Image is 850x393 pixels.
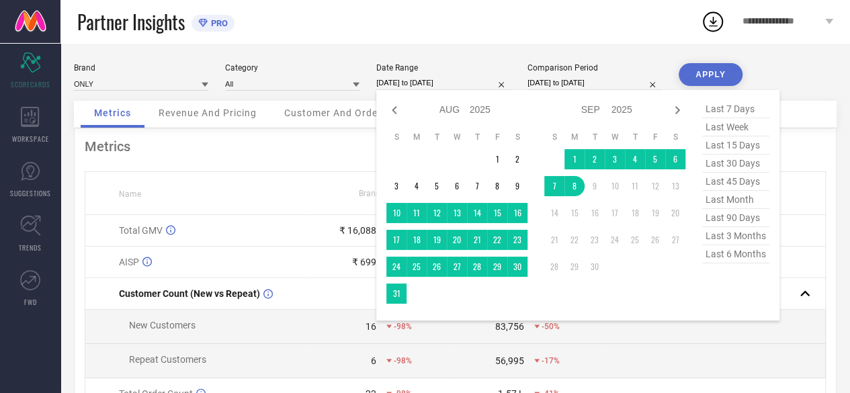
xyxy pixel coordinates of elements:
[376,76,511,90] input: Select date range
[386,230,407,250] td: Sun Aug 17 2025
[407,203,427,223] td: Mon Aug 11 2025
[487,176,507,196] td: Fri Aug 08 2025
[701,9,725,34] div: Open download list
[507,203,527,223] td: Sat Aug 16 2025
[702,100,769,118] span: last 7 days
[487,149,507,169] td: Fri Aug 01 2025
[544,203,564,223] td: Sun Sep 14 2025
[394,322,412,331] span: -98%
[119,189,141,199] span: Name
[12,134,49,144] span: WORKSPACE
[702,136,769,155] span: last 15 days
[74,63,208,73] div: Brand
[645,132,665,142] th: Friday
[585,230,605,250] td: Tue Sep 23 2025
[507,230,527,250] td: Sat Aug 23 2025
[544,257,564,277] td: Sun Sep 28 2025
[447,257,467,277] td: Wed Aug 27 2025
[625,203,645,223] td: Thu Sep 18 2025
[564,257,585,277] td: Mon Sep 29 2025
[19,243,42,253] span: TRENDS
[467,230,487,250] td: Thu Aug 21 2025
[394,356,412,365] span: -98%
[447,132,467,142] th: Wednesday
[702,155,769,173] span: last 30 days
[129,354,206,365] span: Repeat Customers
[339,225,376,236] div: ₹ 16,088
[645,149,665,169] td: Fri Sep 05 2025
[352,257,376,267] div: ₹ 699
[585,257,605,277] td: Tue Sep 30 2025
[447,230,467,250] td: Wed Aug 20 2025
[564,230,585,250] td: Mon Sep 22 2025
[625,230,645,250] td: Thu Sep 25 2025
[407,132,427,142] th: Monday
[386,203,407,223] td: Sun Aug 10 2025
[11,79,50,89] span: SCORECARDS
[386,132,407,142] th: Sunday
[447,203,467,223] td: Wed Aug 13 2025
[376,63,511,73] div: Date Range
[605,149,625,169] td: Wed Sep 03 2025
[507,257,527,277] td: Sat Aug 30 2025
[24,297,37,307] span: FWD
[495,355,524,366] div: 56,995
[564,203,585,223] td: Mon Sep 15 2025
[665,149,685,169] td: Sat Sep 06 2025
[427,203,447,223] td: Tue Aug 12 2025
[702,227,769,245] span: last 3 months
[507,132,527,142] th: Saturday
[665,132,685,142] th: Saturday
[625,132,645,142] th: Thursday
[585,176,605,196] td: Tue Sep 09 2025
[679,63,742,86] button: APPLY
[702,118,769,136] span: last week
[427,257,447,277] td: Tue Aug 26 2025
[386,102,402,118] div: Previous month
[119,288,260,299] span: Customer Count (New vs Repeat)
[487,257,507,277] td: Fri Aug 29 2025
[507,176,527,196] td: Sat Aug 09 2025
[386,176,407,196] td: Sun Aug 03 2025
[544,132,564,142] th: Sunday
[585,203,605,223] td: Tue Sep 16 2025
[10,188,51,198] span: SUGGESTIONS
[645,203,665,223] td: Fri Sep 19 2025
[542,356,560,365] span: -17%
[544,176,564,196] td: Sun Sep 07 2025
[467,176,487,196] td: Thu Aug 07 2025
[94,107,131,118] span: Metrics
[665,203,685,223] td: Sat Sep 20 2025
[702,191,769,209] span: last month
[507,149,527,169] td: Sat Aug 02 2025
[467,257,487,277] td: Thu Aug 28 2025
[625,176,645,196] td: Thu Sep 11 2025
[605,176,625,196] td: Wed Sep 10 2025
[427,176,447,196] td: Tue Aug 05 2025
[129,320,196,331] span: New Customers
[225,63,359,73] div: Category
[407,257,427,277] td: Mon Aug 25 2025
[284,107,387,118] span: Customer And Orders
[159,107,257,118] span: Revenue And Pricing
[77,8,185,36] span: Partner Insights
[585,149,605,169] td: Tue Sep 02 2025
[702,209,769,227] span: last 90 days
[407,176,427,196] td: Mon Aug 04 2025
[487,230,507,250] td: Fri Aug 22 2025
[467,203,487,223] td: Thu Aug 14 2025
[386,257,407,277] td: Sun Aug 24 2025
[495,321,524,332] div: 83,756
[487,132,507,142] th: Friday
[447,176,467,196] td: Wed Aug 06 2025
[366,321,376,332] div: 16
[564,132,585,142] th: Monday
[119,225,163,236] span: Total GMV
[702,173,769,191] span: last 45 days
[605,132,625,142] th: Wednesday
[645,230,665,250] td: Fri Sep 26 2025
[359,189,403,198] span: Brand Value
[371,355,376,366] div: 6
[665,230,685,250] td: Sat Sep 27 2025
[585,132,605,142] th: Tuesday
